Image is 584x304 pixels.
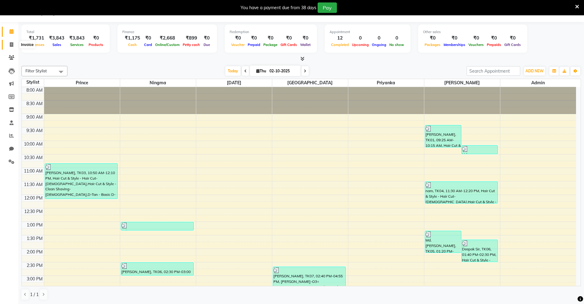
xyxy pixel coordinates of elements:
span: Prepaids [485,43,503,47]
span: Online/Custom [154,43,181,47]
span: Voucher [230,43,246,47]
div: 12:30 PM [23,208,44,215]
span: No show [388,43,406,47]
span: [PERSON_NAME] [424,79,500,87]
div: Md.[PERSON_NAME], TK05, 01:20 PM-02:10 PM, Hair Cut & Style - Hair Cut-[DEMOGRAPHIC_DATA],Hair Cu... [425,231,461,253]
span: Package [262,43,279,47]
div: 11:00 AM [23,168,44,174]
div: Invoice [19,41,35,48]
div: 0 [388,35,406,42]
div: Deepak Sir, TK06, 01:40 PM-02:30 PM, Hair Cut & Style - Hair Cut-[DEMOGRAPHIC_DATA],Hair Cut & St... [462,240,498,262]
div: ₹0 [442,35,467,42]
span: Due [202,43,212,47]
span: 1 / 1 [30,291,39,298]
div: Total [26,29,105,35]
div: [PERSON_NAME], TK03, 10:50 AM-12:10 PM, Hair Cut & Style - Hair Cut-[DEMOGRAPHIC_DATA],Hair Cut &... [45,164,118,199]
div: 12 [330,35,350,42]
div: 1:00 PM [25,222,44,228]
span: Prince [44,79,120,87]
div: ₹0 [423,35,442,42]
div: Other sales [423,29,522,35]
div: [PERSON_NAME], TK06, 02:30 PM-03:00 PM, Hair Cut & Style - Child Hair Cut (below 8 years)-[DEMOGR... [121,263,194,275]
span: Products [87,43,105,47]
span: Ningma [120,79,196,87]
div: 8:30 AM [25,101,44,107]
span: Services [69,43,85,47]
div: ₹0 [143,35,154,42]
span: Vouchers [467,43,485,47]
div: Redemption [230,29,312,35]
div: 1:30 PM [25,235,44,242]
span: Petty cash [181,43,201,47]
div: ₹0 [485,35,503,42]
span: Wallet [299,43,312,47]
div: ₹2,668 [154,35,181,42]
button: ADD NEW [524,67,545,75]
span: Gift Cards [279,43,299,47]
span: Prepaid [246,43,262,47]
div: ₹0 [201,35,212,42]
div: You have a payment due from 38 days [241,5,316,11]
span: Priyanka [348,79,424,87]
div: ₹0 [467,35,485,42]
div: 11:30 AM [23,181,44,188]
span: Packages [423,43,442,47]
input: 2025-10-02 [268,66,298,76]
span: Thu [255,69,268,73]
div: 10:30 AM [23,154,44,161]
div: ₹0 [246,35,262,42]
div: 2:00 PM [25,249,44,255]
span: Filter Stylist [25,68,47,73]
div: ₹0 [262,35,279,42]
span: Gift Cards [503,43,522,47]
div: ₹0 [503,35,522,42]
span: Memberships [442,43,467,47]
div: 2:30 PM [25,262,44,269]
div: 8:00 AM [25,87,44,93]
span: Cash [127,43,138,47]
span: Upcoming [350,43,370,47]
div: 3:00 PM [25,276,44,282]
div: [PERSON_NAME], TK01, 09:25 AM-10:15 AM, Hair Cut & Style - Hair Cut-[DEMOGRAPHIC_DATA],Hair Cut &... [425,125,461,147]
div: 9:30 AM [25,127,44,134]
span: Admin [500,79,576,87]
span: [GEOGRAPHIC_DATA] [272,79,348,87]
div: 0 [370,35,388,42]
span: Today [225,66,241,76]
span: Ongoing [370,43,388,47]
div: ₹1,175 [122,35,143,42]
div: ₹0 [87,35,105,42]
div: ₹1,731 [26,35,47,42]
div: ₹3,843 [47,35,67,42]
div: Md.[PERSON_NAME], TK05, 01:00 PM-01:20 PM, Hair Cut & Style - [PERSON_NAME]-[DEMOGRAPHIC_DATA] [121,222,194,230]
input: Search Appointment [467,66,520,76]
div: 12:00 PM [23,195,44,201]
span: ADD NEW [525,69,544,73]
div: Md.[PERSON_NAME], TK02, 10:10 AM-10:30 AM, Hair Cut & Style - [PERSON_NAME]-[DEMOGRAPHIC_DATA] [462,146,498,154]
div: 10:00 AM [23,141,44,147]
div: Finance [122,29,212,35]
span: Sales [51,43,63,47]
button: Pay [318,2,337,13]
span: Completed [330,43,350,47]
div: nam, TK04, 11:30 AM-12:20 PM, Hair Cut & Style - Hair Cut-[DEMOGRAPHIC_DATA],Hair Cut & Style - [... [425,182,498,203]
div: Appointment [330,29,406,35]
div: ₹899 [181,35,201,42]
div: Stylist [22,79,44,85]
div: ₹0 [299,35,312,42]
div: ₹0 [279,35,299,42]
span: [DATE] [196,79,272,87]
div: 0 [350,35,370,42]
div: ₹3,843 [67,35,87,42]
div: 9:00 AM [25,114,44,120]
span: Card [143,43,154,47]
div: ₹0 [230,35,246,42]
